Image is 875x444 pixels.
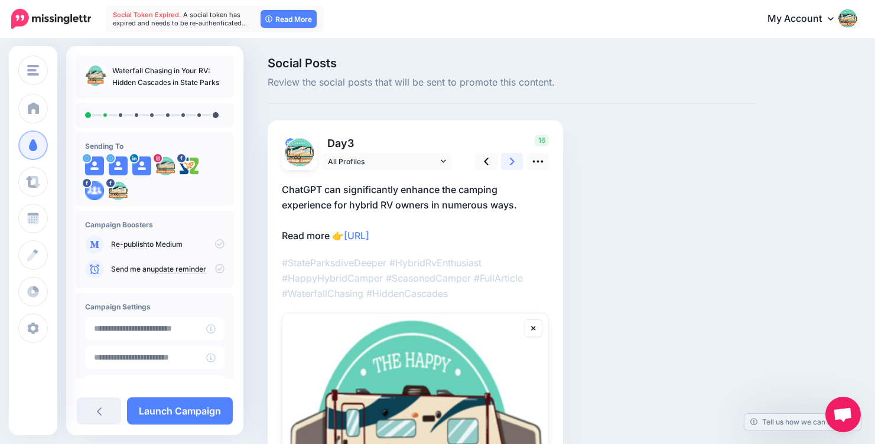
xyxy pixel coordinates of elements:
[261,10,317,28] a: Read More
[268,75,756,90] span: Review the social posts that will be sent to promote this content.
[151,265,206,274] a: update reminder
[285,138,314,166] img: 348718459_825514582326704_2163817445594875224_n-bsa134017.jpg
[11,9,91,29] img: Missinglettr
[109,156,128,175] img: user_default_image.png
[285,138,295,148] img: aDtjnaRy1nj-bsa133968.png
[111,239,225,250] p: to Medium
[744,414,861,430] a: Tell us how we can improve
[322,153,452,170] a: All Profiles
[535,135,549,146] span: 16
[347,137,354,149] span: 3
[132,156,151,175] img: user_default_image.png
[111,240,147,249] a: Re-publish
[85,156,104,175] img: user_default_image.png
[756,5,857,34] a: My Account
[112,65,225,89] p: Waterfall Chasing in Your RV: Hidden Cascades in State Parks
[109,181,128,200] img: 350656763_966066941485751_697481612438994167_n-bsa133970.jpg
[825,397,861,432] div: Open chat
[111,264,225,275] p: Send me an
[85,142,225,151] h4: Sending To
[27,65,39,76] img: menu.png
[282,255,549,301] p: #StateParksdiveDeeper #HybridRvEnthusiast #HappyHybridCamper #SeasonedCamper #FullArticle #Waterf...
[113,11,248,27] span: A social token has expired and needs to be re-authenticated…
[180,156,199,175] img: 17903851_697857423738952_420420873223211590_n-bsa88151.png
[268,57,756,69] span: Social Posts
[156,156,175,175] img: 348718459_825514582326704_2163817445594875224_n-bsa134017.jpg
[113,11,181,19] span: Social Token Expired.
[344,230,369,241] a: [URL]
[85,220,225,229] h4: Campaign Boosters
[328,155,438,168] span: All Profiles
[85,302,225,311] h4: Campaign Settings
[322,135,454,152] p: Day
[85,65,106,86] img: 8a83002f9f4b83bd51e80948968eec7a_thumb.jpg
[85,181,104,200] img: aDtjnaRy1nj-bsa133968.png
[282,182,549,243] p: ChatGPT can significantly enhance the camping experience for hybrid RV owners in numerous ways. R...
